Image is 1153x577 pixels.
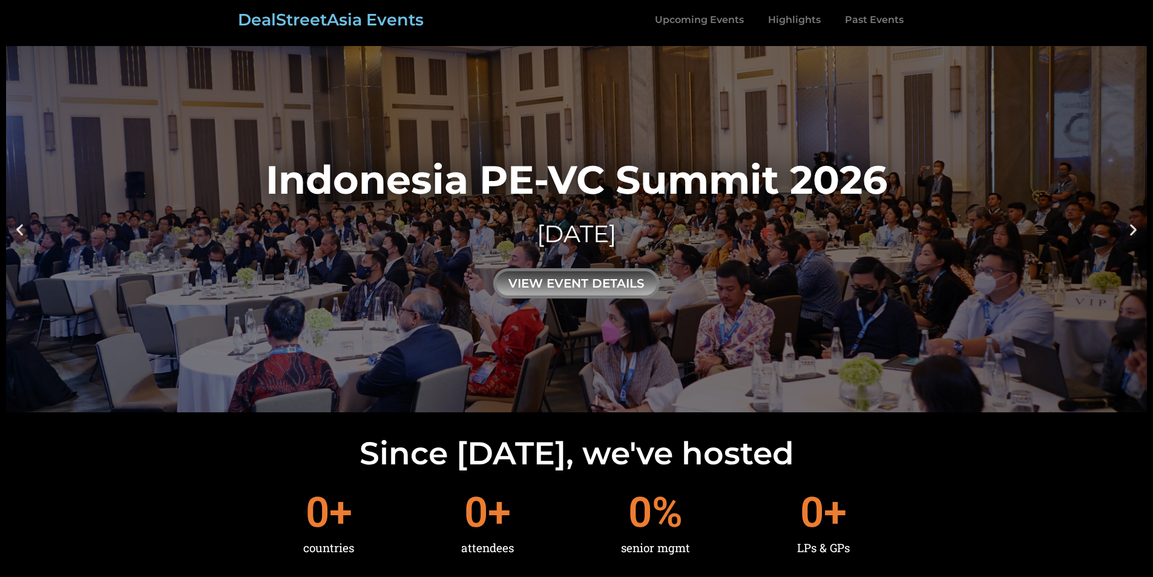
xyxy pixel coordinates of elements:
[797,533,850,562] div: LPs & GPs
[652,492,690,533] span: %
[488,492,514,533] span: +
[6,438,1147,469] h2: Since [DATE], we've hosted
[800,492,824,533] span: 0
[643,6,756,34] a: Upcoming Events
[833,6,916,34] a: Past Events
[464,492,488,533] span: 0
[266,217,887,251] div: [DATE]
[621,533,690,562] div: senior mgmt
[824,492,850,533] span: +
[303,533,354,562] div: countries
[756,6,833,34] a: Highlights
[266,160,887,199] div: Indonesia PE-VC Summit 2026
[306,492,329,533] span: 0
[628,492,652,533] span: 0
[238,10,424,30] a: DealStreetAsia Events
[493,268,660,298] div: view event details
[6,46,1147,412] a: Indonesia PE-VC Summit 2026[DATE]view event details
[329,492,355,533] span: +
[461,533,514,562] div: attendees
